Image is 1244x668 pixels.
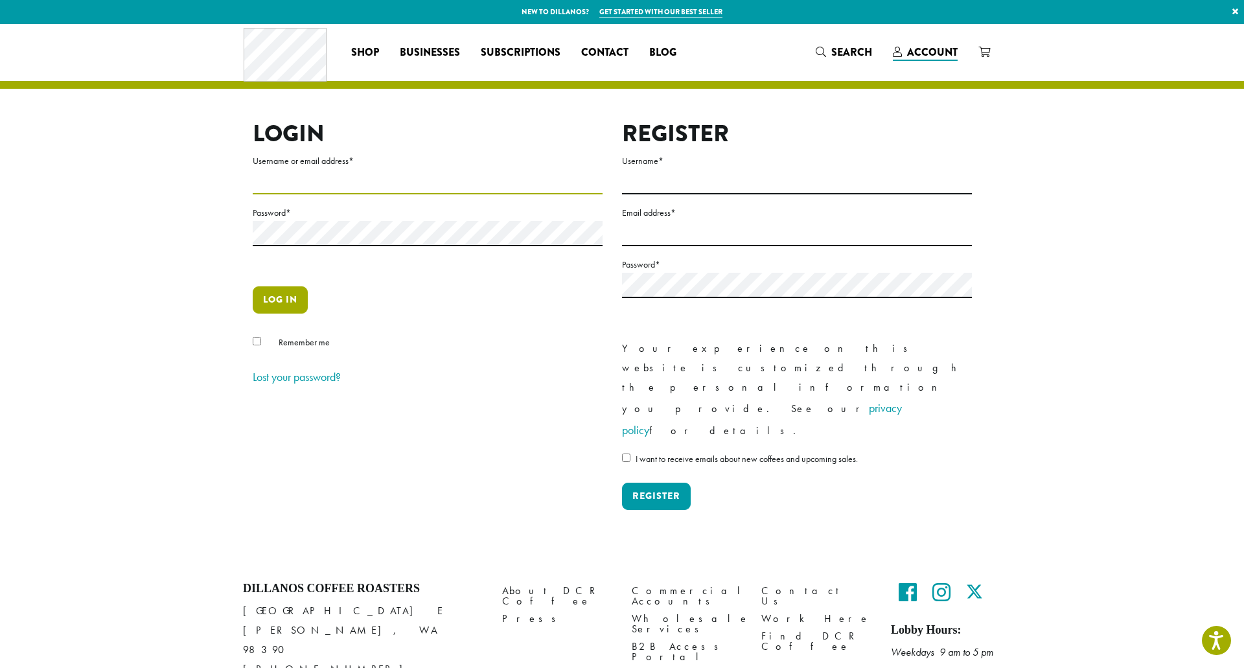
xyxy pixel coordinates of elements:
[761,582,871,610] a: Contact Us
[243,582,483,596] h4: Dillanos Coffee Roasters
[632,582,742,610] a: Commercial Accounts
[831,45,872,60] span: Search
[253,120,603,148] h2: Login
[761,628,871,656] a: Find DCR Coffee
[351,45,379,61] span: Shop
[761,610,871,628] a: Work Here
[622,153,972,169] label: Username
[636,453,858,465] span: I want to receive emails about new coffees and upcoming sales.
[622,483,691,510] button: Register
[253,369,341,384] a: Lost your password?
[622,120,972,148] h2: Register
[502,582,612,610] a: About DCR Coffee
[502,610,612,628] a: Press
[622,257,972,273] label: Password
[341,42,389,63] a: Shop
[581,45,628,61] span: Contact
[622,205,972,221] label: Email address
[632,610,742,638] a: Wholesale Services
[649,45,676,61] span: Blog
[907,45,958,60] span: Account
[632,638,742,666] a: B2B Access Portal
[253,205,603,221] label: Password
[253,153,603,169] label: Username or email address
[622,400,902,437] a: privacy policy
[891,623,1001,638] h5: Lobby Hours:
[253,286,308,314] button: Log in
[622,339,972,441] p: Your experience on this website is customized through the personal information you provide. See o...
[622,454,630,462] input: I want to receive emails about new coffees and upcoming sales.
[279,336,330,348] span: Remember me
[599,6,722,17] a: Get started with our best seller
[891,645,993,659] em: Weekdays 9 am to 5 pm
[805,41,882,63] a: Search
[481,45,560,61] span: Subscriptions
[400,45,460,61] span: Businesses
